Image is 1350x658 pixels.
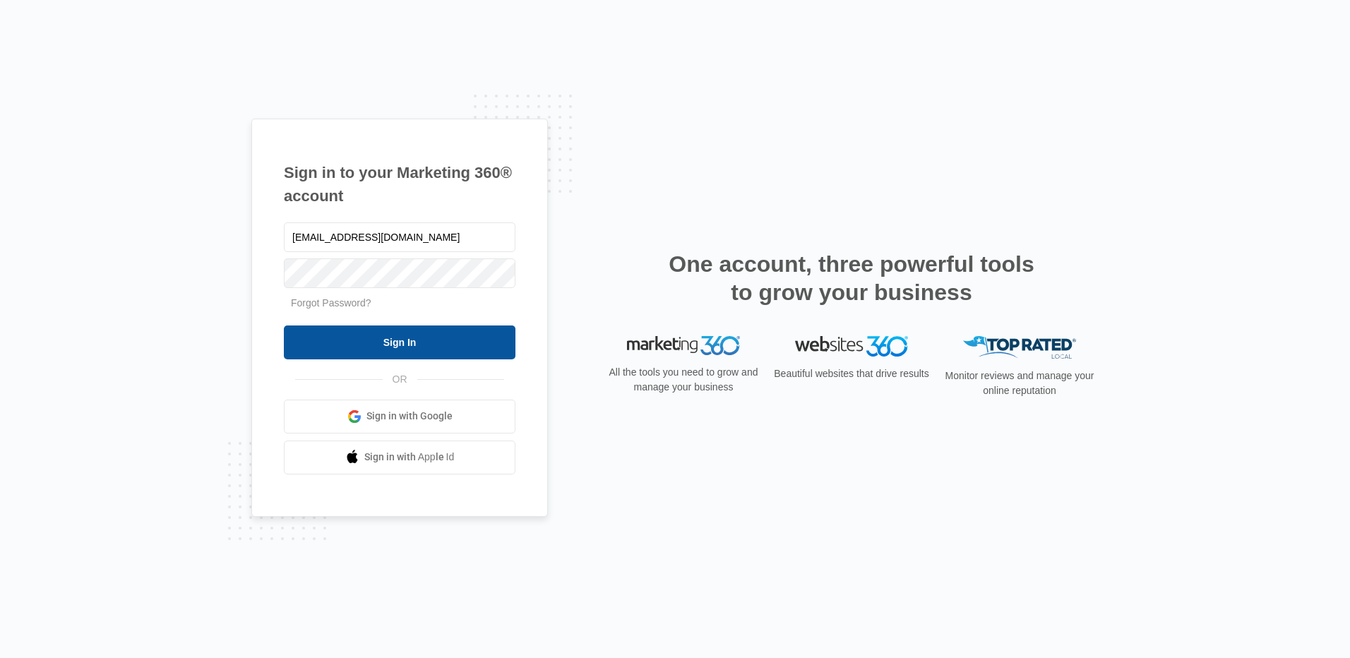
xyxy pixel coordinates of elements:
h1: Sign in to your Marketing 360® account [284,161,515,208]
span: Sign in with Google [366,409,453,424]
img: Top Rated Local [963,336,1076,359]
a: Forgot Password? [291,297,371,309]
img: Websites 360 [795,336,908,357]
input: Email [284,222,515,252]
input: Sign In [284,325,515,359]
p: Monitor reviews and manage your online reputation [940,369,1099,398]
p: All the tools you need to grow and manage your business [604,365,763,395]
a: Sign in with Google [284,400,515,433]
span: OR [383,372,417,387]
span: Sign in with Apple Id [364,450,455,465]
p: Beautiful websites that drive results [772,366,931,381]
h2: One account, three powerful tools to grow your business [664,250,1039,306]
img: Marketing 360 [627,336,740,356]
a: Sign in with Apple Id [284,441,515,474]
